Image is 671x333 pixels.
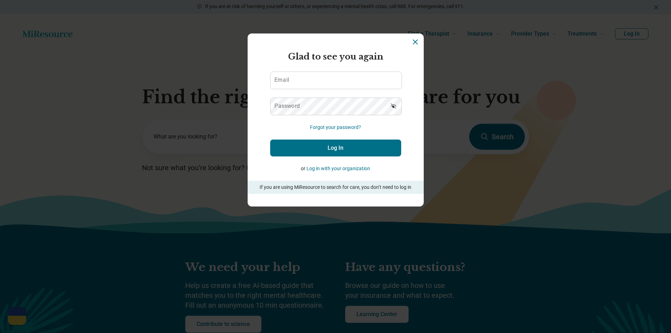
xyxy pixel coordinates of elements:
p: or [270,165,401,172]
button: Log in with your organization [306,165,370,172]
label: Email [274,77,289,83]
p: If you are using MiResource to search for care, you don’t need to log in [257,184,414,191]
h2: Glad to see you again [270,50,401,63]
button: Log In [270,140,401,156]
button: Show password [386,98,401,115]
label: Password [274,103,300,109]
button: Dismiss [411,38,420,46]
section: Login Dialog [248,33,424,206]
button: Forgot your password? [310,124,361,131]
